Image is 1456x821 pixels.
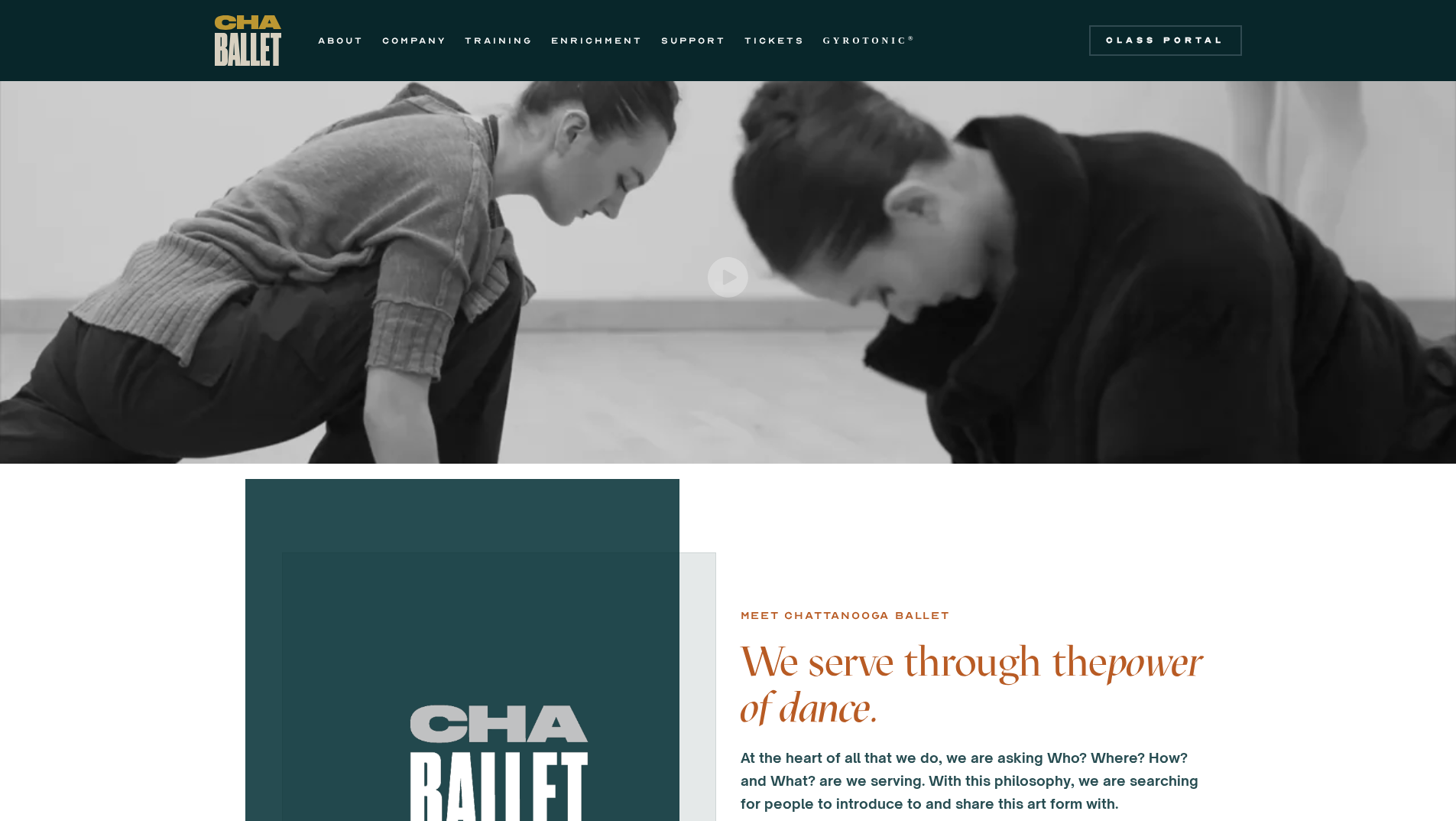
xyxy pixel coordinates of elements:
[465,31,533,50] a: TRAINING
[823,35,908,46] strong: GYROTONIC
[741,637,1202,732] em: power of dance.
[318,31,364,50] a: ABOUT
[741,639,1211,731] h4: We serve through the
[741,749,1198,812] strong: At the heart of all that we do, we are asking Who? Where? How? and What? are we serving. With thi...
[382,31,446,50] a: COMPANY
[1089,25,1242,56] a: Class Portal
[551,31,643,50] a: ENRICHMENT
[661,31,726,50] a: SUPPORT
[744,31,805,50] a: TICKETS
[908,34,916,42] sup: ®
[1098,34,1233,47] div: Class Portal
[741,607,950,625] div: Meet chattanooga ballet
[823,31,916,50] a: GYROTONIC®
[215,15,281,66] a: home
